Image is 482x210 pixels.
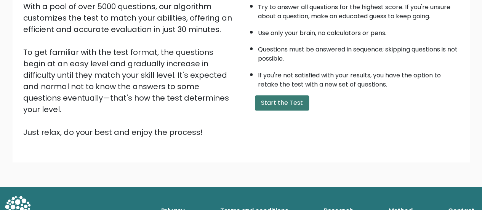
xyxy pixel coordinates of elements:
li: If you're not satisfied with your results, you have the option to retake the test with a new set ... [258,67,459,89]
li: Questions must be answered in sequence; skipping questions is not possible. [258,41,459,63]
button: Start the Test [255,95,309,111]
li: Use only your brain, no calculators or pens. [258,25,459,38]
